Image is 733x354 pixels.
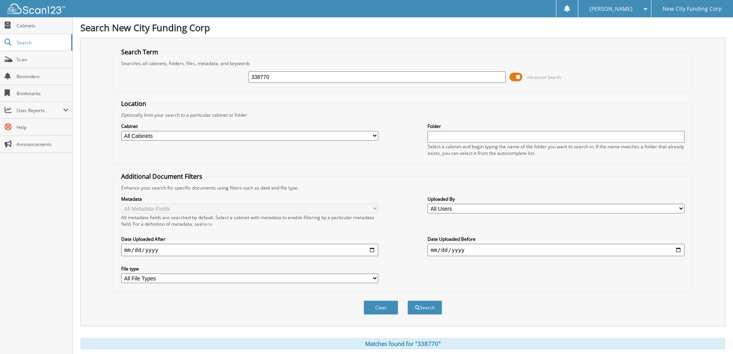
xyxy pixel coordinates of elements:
[663,7,722,11] span: New City Funding Corp
[17,107,63,114] span: User Reports
[121,265,378,272] label: File type
[117,60,688,67] div: Searches all cabinets, folders, files, metadata, and keywords
[80,21,725,34] h1: Search New City Funding Corp
[121,123,378,129] label: Cabinet
[117,172,206,181] legend: Additional Document Filters
[117,185,688,191] div: Enhance your search for specific documents using filters such as date and file type.
[17,90,68,97] span: Bookmarks
[427,143,685,156] div: Select a cabinet and begin typing the name of the folder you want to search in. If the name match...
[527,74,561,80] span: Advanced Search
[17,39,67,46] span: Search
[17,73,68,80] span: Reminders
[8,3,65,14] img: scan123-logo-white.svg
[364,300,398,315] button: Clear
[427,123,685,129] label: Folder
[427,236,685,242] label: Date Uploaded Before
[17,124,68,131] span: Help
[202,221,212,227] a: here
[427,196,685,202] label: Uploaded By
[17,56,68,63] span: Scan
[117,99,150,108] legend: Location
[407,300,442,315] button: Search
[121,214,378,227] div: All metadata fields are searched by default. Select a cabinet with metadata to enable filtering b...
[121,196,378,202] label: Metadata
[80,338,725,349] div: Matches found for "338770"
[121,244,378,256] input: start
[589,7,633,11] span: [PERSON_NAME]
[17,22,68,29] span: Cabinets
[17,141,68,148] span: Announcements
[117,48,162,56] legend: Search Term
[117,112,688,118] div: Optionally limit your search to a particular cabinet or folder
[427,244,685,256] input: end
[121,236,378,242] label: Date Uploaded After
